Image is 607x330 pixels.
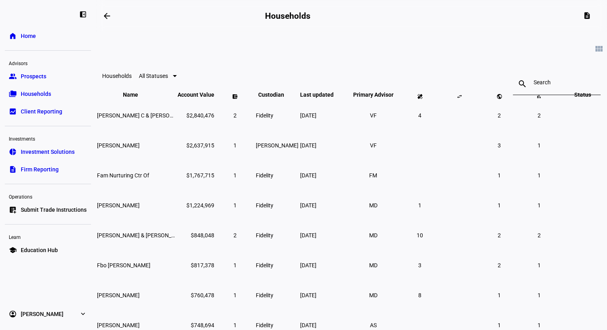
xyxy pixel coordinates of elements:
eth-mat-symbol: expand_more [79,310,87,318]
a: descriptionFirm Reporting [5,161,91,177]
mat-icon: arrow_backwards [102,11,112,21]
span: [DATE] [300,262,316,268]
span: Custodian [258,91,296,98]
span: Fidelity [256,262,273,268]
eth-mat-symbol: school [9,246,17,254]
span: All Statuses [139,73,168,79]
span: [DATE] [300,232,316,239]
span: 1 [498,172,501,179]
span: Education Hub [21,246,58,254]
span: 1 [233,322,237,328]
span: Fam Nurturing Ctr Of [97,172,149,179]
eth-data-table-title: Households [102,73,132,79]
span: 2 [538,232,541,239]
li: MD [366,258,380,272]
span: Fidelity [256,232,273,239]
span: 1 [418,202,421,209]
span: 8 [418,292,421,298]
div: Learn [5,231,91,242]
span: 1 [233,202,237,209]
span: Client Reporting [21,107,62,115]
span: Home [21,32,36,40]
span: 10 [417,232,423,239]
li: VF [366,138,380,153]
span: Fbo Marian S Pruslin [97,262,150,268]
div: Advisors [5,57,91,68]
span: 1 [498,322,501,328]
span: Primary Advisor [347,91,399,98]
span: Name [123,91,150,98]
span: 1 [498,292,501,298]
span: Vinita C & David L Ferrera [97,112,193,119]
span: 1 [538,292,541,298]
span: Prospects [21,72,46,80]
eth-mat-symbol: pie_chart [9,148,17,156]
td: $848,048 [177,221,215,250]
span: Fidelity [256,172,273,179]
span: [DATE] [300,202,316,209]
eth-mat-symbol: left_panel_close [79,10,87,18]
td: $817,378 [177,250,215,280]
eth-mat-symbol: list_alt_add [9,206,17,214]
span: 1 [233,142,237,149]
span: 1 [538,262,541,268]
td: $1,767,715 [177,161,215,190]
li: MD [366,198,380,213]
div: Investments [5,133,91,144]
span: Debora D Mayer [97,142,140,149]
span: Fidelity [256,292,273,298]
span: 2 [538,112,541,119]
span: 2 [498,232,501,239]
span: Last updated [300,91,346,98]
span: 2 [498,112,501,119]
span: 1 [538,172,541,179]
input: Search [534,79,580,85]
h2: Households [265,11,310,21]
span: Households [21,90,51,98]
span: Kashif Sheikh [97,292,140,298]
eth-mat-symbol: home [9,32,17,40]
span: 2 [233,232,237,239]
td: $2,840,476 [177,101,215,130]
span: Arlene Golda Germain [97,322,140,328]
span: [DATE] [300,172,316,179]
eth-mat-symbol: description [9,165,17,173]
span: Submit Trade Instructions [21,206,87,214]
span: 2 [233,112,237,119]
span: John Lee Lillibridge Iii [97,202,140,209]
span: 2 [498,262,501,268]
mat-icon: search [513,79,532,89]
li: MD [366,288,380,302]
span: Firm Reporting [21,165,59,173]
li: VF [366,108,380,123]
li: MD [366,228,380,243]
span: 4 [418,112,421,119]
span: 3 [418,262,421,268]
mat-icon: view_module [594,44,604,54]
eth-mat-symbol: account_circle [9,310,17,318]
a: folder_copyHouseholds [5,86,91,102]
eth-mat-symbol: folder_copy [9,90,17,98]
eth-mat-symbol: group [9,72,17,80]
span: Investment Solutions [21,148,75,156]
td: $1,224,969 [177,191,215,220]
span: [DATE] [300,112,316,119]
span: 1 [538,202,541,209]
span: 1 [233,262,237,268]
span: [PERSON_NAME] [256,142,299,149]
span: [DATE] [300,142,316,149]
li: FM [366,168,380,183]
td: $760,478 [177,280,215,310]
mat-icon: description [583,12,591,20]
span: [PERSON_NAME] [21,310,63,318]
span: 1 [233,292,237,298]
span: 1 [538,322,541,328]
a: bid_landscapeClient Reporting [5,103,91,119]
span: Fidelity [256,202,273,209]
span: 1 [538,142,541,149]
span: Linda Stathoplos & John Lee Lillibridge Iii [97,232,188,239]
span: Fidelity [256,322,273,328]
a: pie_chartInvestment Solutions [5,144,91,160]
span: 1 [233,172,237,179]
td: $2,637,915 [177,131,215,160]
